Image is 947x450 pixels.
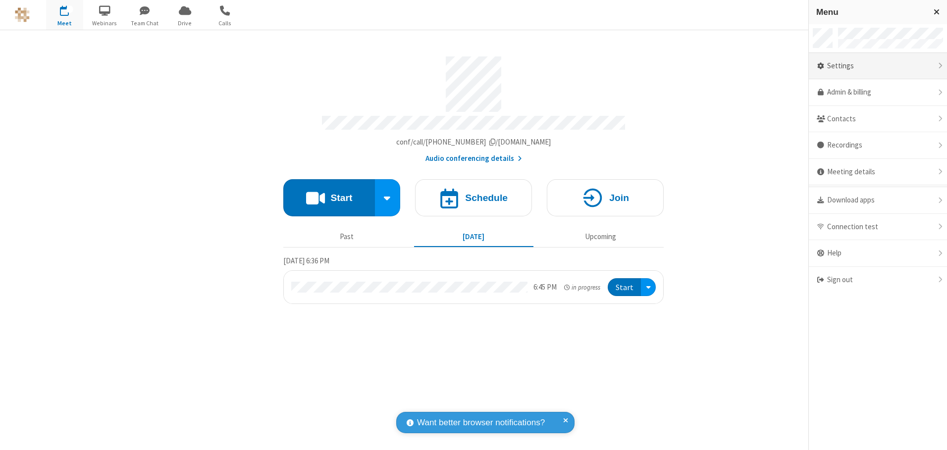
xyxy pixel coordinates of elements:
div: 1 [67,5,73,13]
button: Audio conferencing details [425,153,522,164]
a: Admin & billing [809,79,947,106]
button: Past [287,227,407,246]
div: Open menu [641,278,656,297]
button: Copy my meeting room linkCopy my meeting room link [396,137,551,148]
div: Connection test [809,214,947,241]
span: [DATE] 6:36 PM [283,256,329,265]
span: Meet [46,19,83,28]
div: Meeting details [809,159,947,186]
span: Want better browser notifications? [417,416,545,429]
span: Drive [166,19,204,28]
div: Sign out [809,267,947,293]
em: in progress [564,283,600,292]
div: Download apps [809,187,947,214]
h4: Start [330,193,352,202]
div: Recordings [809,132,947,159]
h3: Menu [816,7,925,17]
span: Webinars [86,19,123,28]
span: Team Chat [126,19,163,28]
div: Start conference options [375,179,401,216]
section: Account details [283,49,664,164]
button: Schedule [415,179,532,216]
button: [DATE] [414,227,533,246]
button: Start [608,278,641,297]
span: Calls [207,19,244,28]
button: Upcoming [541,227,660,246]
h4: Schedule [465,193,508,202]
div: Settings [809,53,947,80]
button: Start [283,179,375,216]
div: 6:45 PM [533,282,557,293]
button: Join [547,179,664,216]
span: Copy my meeting room link [396,137,551,147]
div: Help [809,240,947,267]
section: Today's Meetings [283,255,664,304]
h4: Join [609,193,629,202]
div: Contacts [809,106,947,133]
img: QA Selenium DO NOT DELETE OR CHANGE [15,7,30,22]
